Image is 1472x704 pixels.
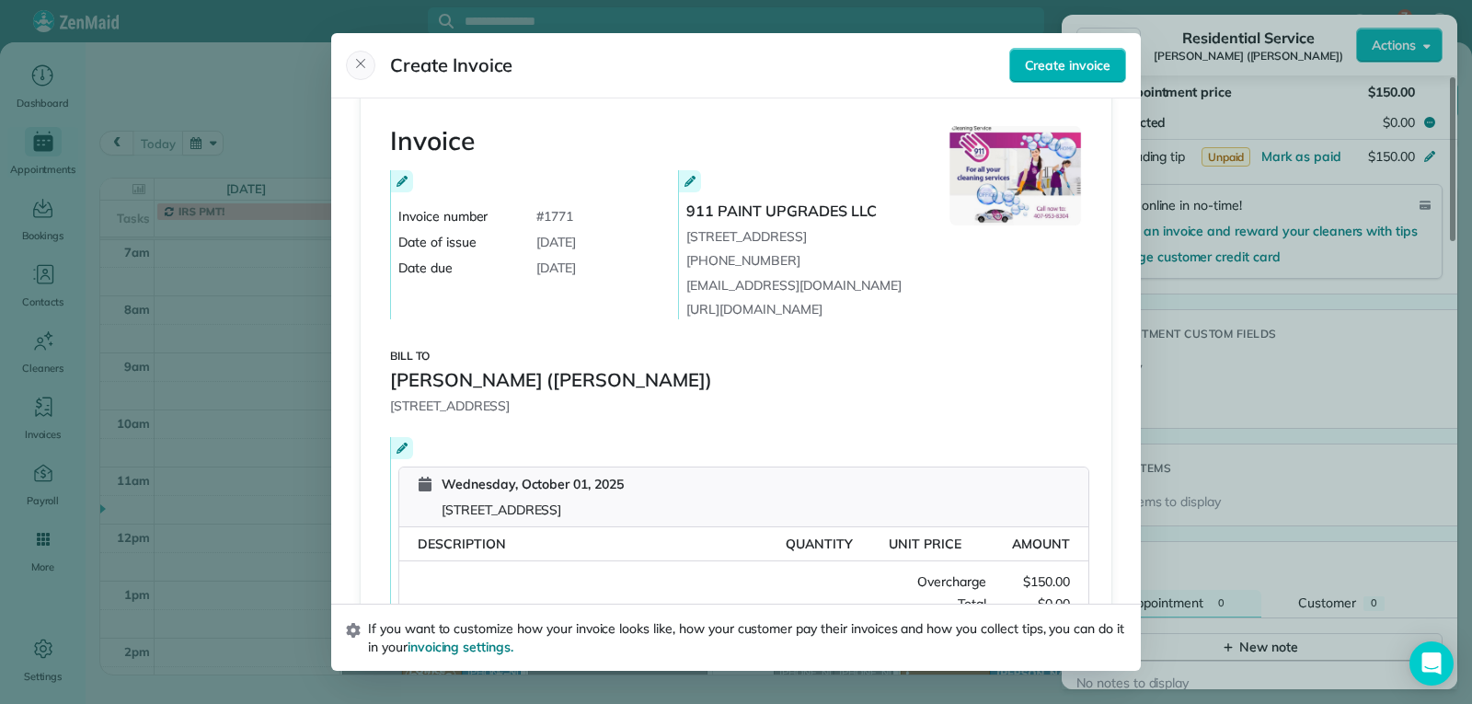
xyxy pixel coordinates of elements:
[686,227,973,246] span: [STREET_ADDRESS]
[390,349,430,364] span: Bill to
[442,475,624,493] span: Wednesday, October 01, 2025
[408,639,513,655] a: invoicing settings.
[399,594,986,613] span: Total
[1012,536,1070,552] span: Amount
[390,126,1008,156] h1: Invoice
[399,572,986,591] span: Overcharge
[418,536,506,552] span: Description
[536,233,576,251] span: [DATE]
[442,501,624,519] span: [STREET_ADDRESS]
[986,572,1070,591] span: $150.00
[1009,48,1126,83] button: Create invoice
[398,207,529,225] span: Invoice number
[1025,56,1110,75] span: Create invoice
[686,301,822,317] span: [URL][DOMAIN_NAME]
[686,251,799,271] a: [PHONE_NUMBER]
[398,233,529,251] span: Date of issue
[889,536,961,552] span: Unit Price
[398,259,529,277] span: Date due
[949,126,1082,225] img: Company logo
[390,53,512,76] span: Create Invoice
[686,277,902,294] span: [EMAIL_ADDRESS][DOMAIN_NAME]
[686,200,973,222] span: 911 PAINT UPGRADES LLC
[390,397,510,415] span: [STREET_ADDRESS]
[686,252,799,269] span: [PHONE_NUMBER]
[536,207,573,225] span: # 1771
[786,536,853,552] span: Quantity
[368,619,1126,656] span: If you want to customize how your invoice looks like, how your customer pay their invoices and ho...
[686,276,902,295] a: [EMAIL_ADDRESS][DOMAIN_NAME]
[346,51,375,80] button: Close
[390,367,712,393] span: [PERSON_NAME] ([PERSON_NAME])
[986,594,1070,613] span: $0.00
[686,300,822,319] a: [URL][DOMAIN_NAME]
[536,259,576,277] span: [DATE]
